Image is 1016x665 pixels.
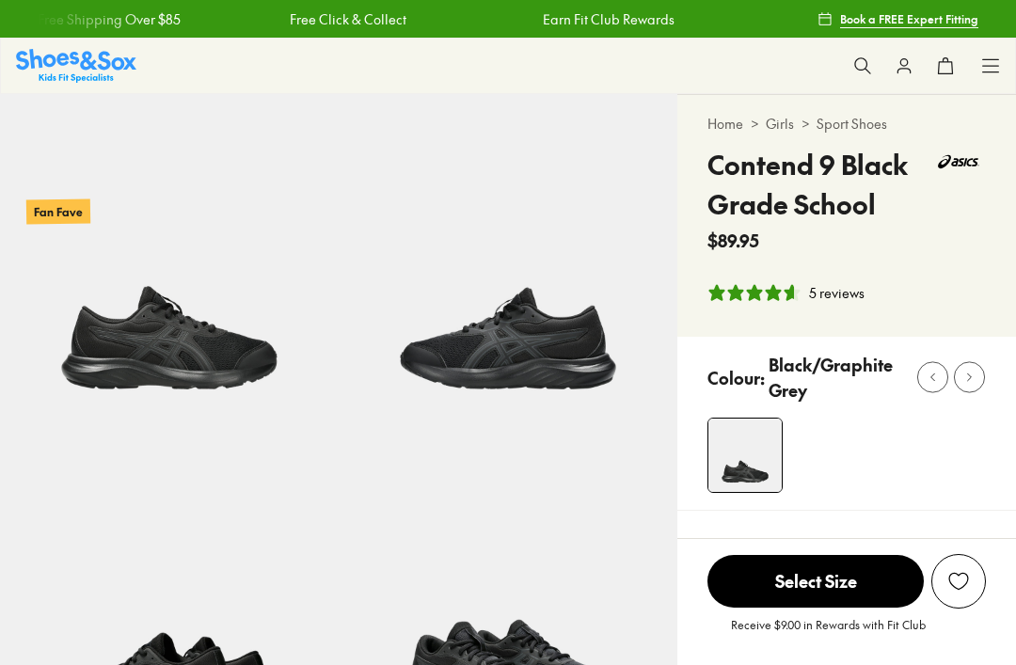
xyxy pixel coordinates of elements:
span: Select Size [707,555,924,608]
a: Sport Shoes [817,114,887,134]
p: Fan Fave [26,198,90,224]
h4: Contend 9 Black Grade School [707,145,931,224]
button: 4.8 stars, 5 ratings [707,283,865,303]
a: Home [707,114,743,134]
div: 5 reviews [809,283,865,303]
a: Free Click & Collect [290,9,406,29]
p: Colour: [707,365,765,390]
a: Shoes & Sox [16,49,136,82]
img: Vendor logo [931,145,986,179]
a: Free Shipping Over $85 [37,9,180,29]
img: 4-499140_1 [708,419,782,492]
p: Black/Graphite Grey [769,352,903,403]
span: Book a FREE Expert Fitting [840,10,978,27]
span: $89.95 [707,228,759,253]
a: Earn Fit Club Rewards [542,9,674,29]
img: 5-499141_1 [339,94,677,433]
button: Add to Wishlist [931,554,986,609]
a: Book a FREE Expert Fitting [818,2,978,36]
p: Receive $9.00 in Rewards with Fit Club [731,616,926,650]
button: Select Size [707,554,924,609]
a: Girls [766,114,794,134]
div: > > [707,114,986,134]
img: SNS_Logo_Responsive.svg [16,49,136,82]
